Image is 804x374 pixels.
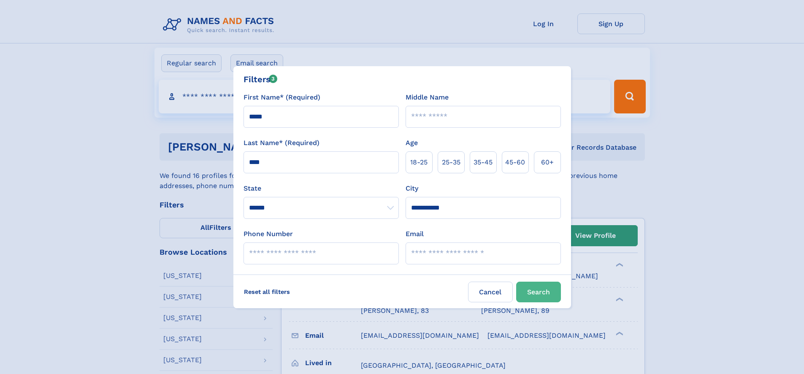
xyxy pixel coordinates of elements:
[468,282,513,302] label: Cancel
[516,282,561,302] button: Search
[244,138,319,148] label: Last Name* (Required)
[406,183,418,194] label: City
[238,282,295,302] label: Reset all filters
[541,157,554,167] span: 60+
[244,183,399,194] label: State
[442,157,460,167] span: 25‑35
[410,157,428,167] span: 18‑25
[244,229,293,239] label: Phone Number
[244,73,278,86] div: Filters
[505,157,525,167] span: 45‑60
[474,157,493,167] span: 35‑45
[406,229,424,239] label: Email
[244,92,320,102] label: First Name* (Required)
[406,138,418,148] label: Age
[406,92,449,102] label: Middle Name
